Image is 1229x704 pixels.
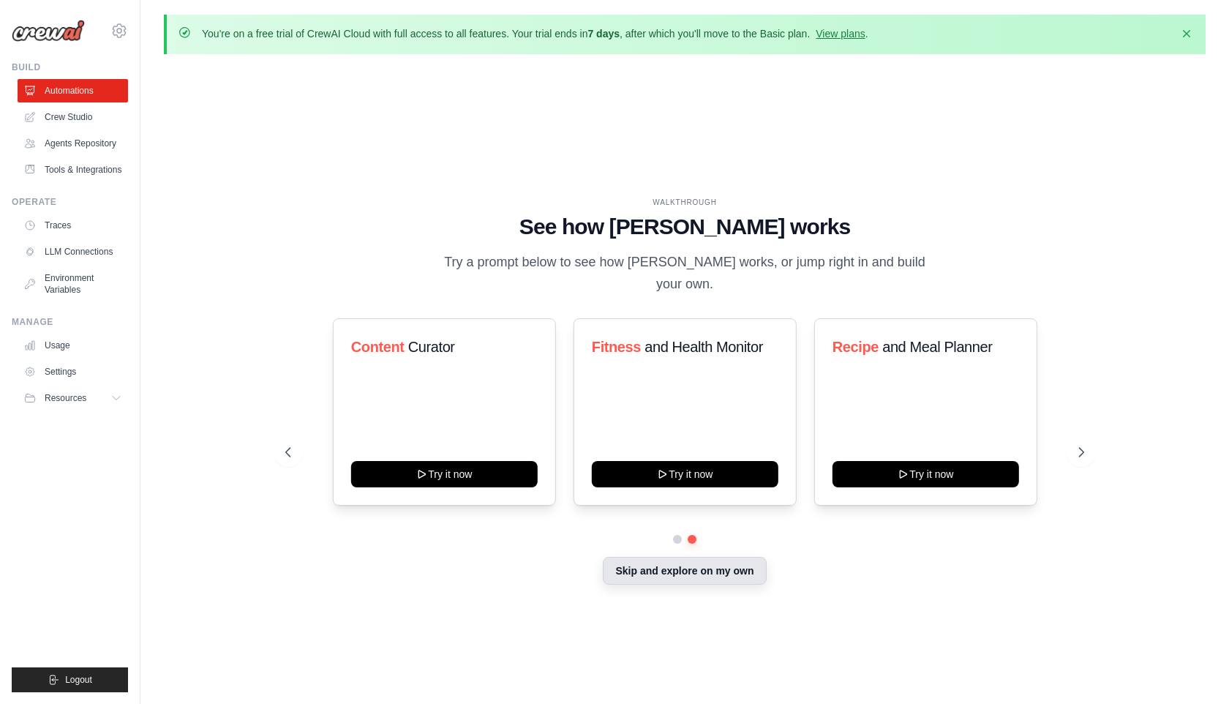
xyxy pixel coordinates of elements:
iframe: Chat Widget [1156,634,1229,704]
span: Resources [45,392,86,404]
a: Environment Variables [18,266,128,302]
span: Fitness [591,339,640,355]
strong: 7 days [587,28,620,40]
button: Skip and explore on my own [603,557,766,585]
button: Logout [12,667,128,692]
button: Try it now [591,461,778,487]
div: Build [12,61,128,73]
span: Logout [65,674,92,686]
a: Agents Repository [18,132,128,155]
a: Tools & Integrations [18,158,128,181]
button: Try it now [350,461,537,487]
a: Traces [18,214,128,237]
button: Try it now [833,461,1019,487]
p: Try a prompt below to see how [PERSON_NAME] works, or jump right in and build your own. [439,252,931,295]
p: You're on a free trial of CrewAI Cloud with full access to all features. Your trial ends in , aft... [202,26,868,41]
a: Crew Studio [18,105,128,129]
a: LLM Connections [18,240,128,263]
span: Recipe [833,339,879,355]
span: Curator [407,339,454,355]
a: Automations [18,79,128,102]
div: Operate [12,196,128,208]
a: Usage [18,334,128,357]
div: WALKTHROUGH [285,197,1083,208]
a: View plans [816,28,865,40]
span: and Health Monitor [644,339,763,355]
img: Logo [12,20,85,42]
span: Content [350,339,404,355]
a: Settings [18,360,128,383]
h1: See how [PERSON_NAME] works [285,214,1083,240]
div: Manage [12,316,128,328]
span: and Meal Planner [882,339,992,355]
button: Resources [18,386,128,410]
